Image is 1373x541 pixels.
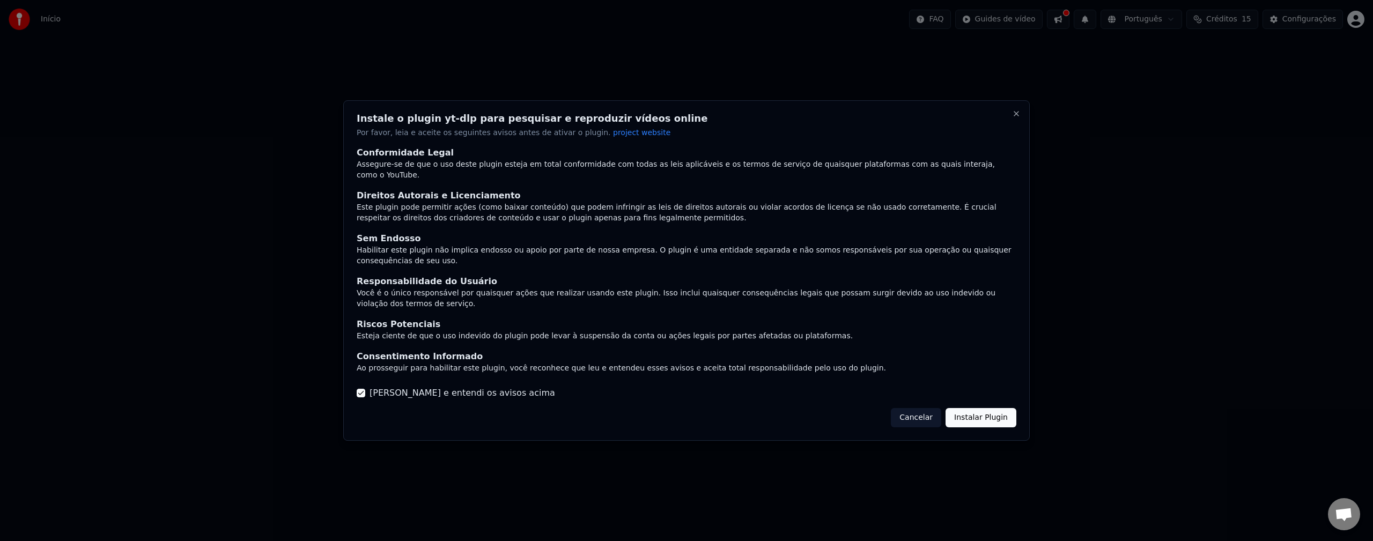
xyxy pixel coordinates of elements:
[357,233,1016,246] div: Sem Endosso
[357,275,1016,288] div: Responsabilidade do Usuário
[357,190,1016,203] div: Direitos Autorais e Licenciamento
[357,128,1016,138] p: Por favor, leia e aceite os seguintes avisos antes de ativar o plugin.
[613,128,670,137] span: project website
[357,363,1016,374] div: Ao prosseguir para habilitar este plugin, você reconhece que leu e entendeu esses avisos e aceita...
[357,331,1016,342] div: Esteja ciente de que o uso indevido do plugin pode levar à suspensão da conta ou ações legais por...
[357,350,1016,363] div: Consentimento Informado
[357,203,1016,224] div: Este plugin pode permitir ações (como baixar conteúdo) que podem infringir as leis de direitos au...
[357,246,1016,267] div: Habilitar este plugin não implica endosso ou apoio por parte de nossa empresa. O plugin é uma ent...
[357,288,1016,309] div: Você é o único responsável por quaisquer ações que realizar usando este plugin. Isso inclui quais...
[370,387,555,399] label: [PERSON_NAME] e entendi os avisos acima
[357,160,1016,181] div: Assegure-se de que o uso deste plugin esteja em total conformidade com todas as leis aplicáveis e...
[891,408,941,427] button: Cancelar
[946,408,1016,427] button: Instalar Plugin
[357,114,1016,123] h2: Instale o plugin yt-dlp para pesquisar e reproduzir vídeos online
[357,318,1016,331] div: Riscos Potenciais
[357,147,1016,160] div: Conformidade Legal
